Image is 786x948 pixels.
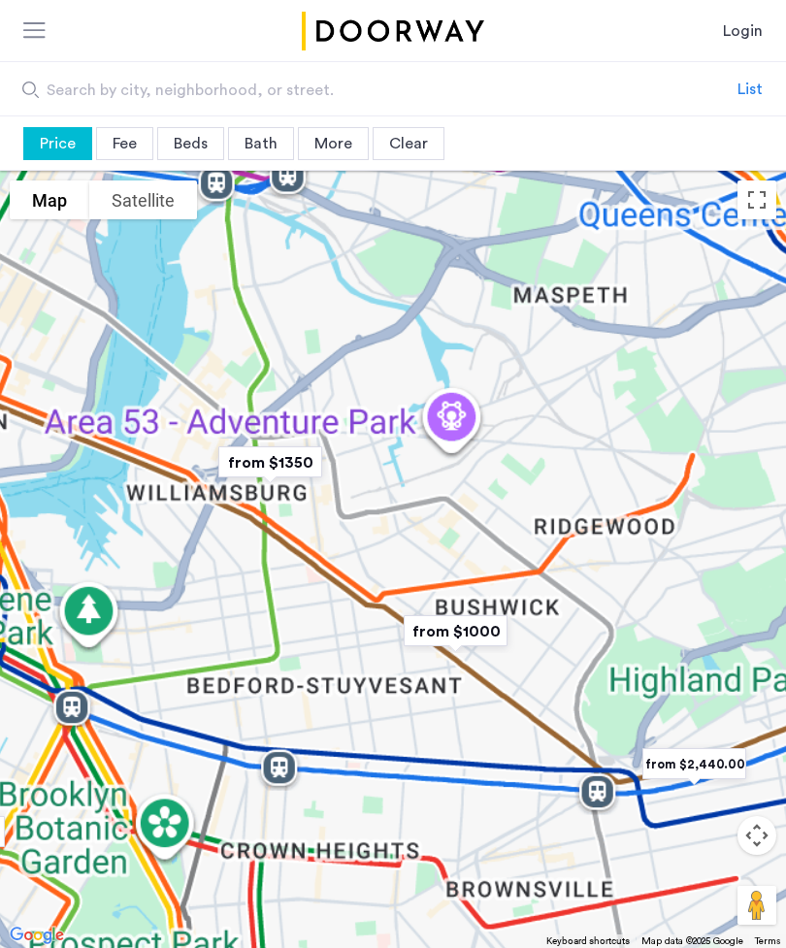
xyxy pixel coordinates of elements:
span: Map data ©2025 Google [641,936,743,946]
a: Login [723,19,763,43]
div: Clear [373,127,444,160]
div: Price [23,127,92,160]
div: from $1350 [203,433,338,492]
button: Drag Pegman onto the map to open Street View [737,886,776,925]
div: from $2,440.00 [627,735,762,794]
span: Fee [113,136,137,151]
div: Beds [157,127,224,160]
a: Open this area in Google Maps (opens a new window) [5,923,69,948]
a: Cazamio Logo [298,12,488,50]
div: from $1000 [388,602,523,661]
div: More [298,127,369,160]
button: Show satellite imagery [89,180,197,219]
button: Toggle fullscreen view [737,180,776,219]
button: Keyboard shortcuts [546,934,630,948]
img: Google [5,923,69,948]
button: Map camera controls [737,816,776,855]
button: Show street map [10,180,89,219]
img: logo [298,12,488,50]
div: List [737,78,763,101]
span: Search by city, neighborhood, or street. [47,79,637,102]
div: Bath [228,127,294,160]
a: Terms (opens in new tab) [755,934,780,948]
